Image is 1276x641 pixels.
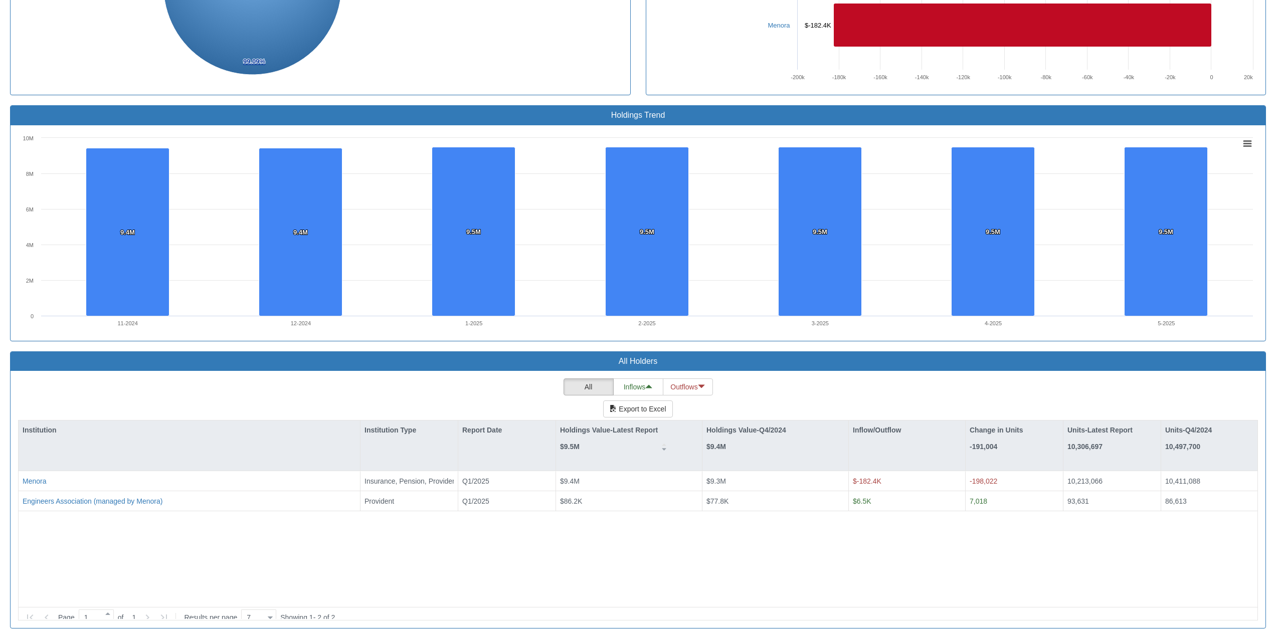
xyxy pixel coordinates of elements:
span: $9.3M [706,477,726,485]
div: Provident [364,496,454,506]
text: 5-2025 [1158,320,1175,326]
p: Units-Q4/2024 [1165,424,1212,436]
p: Holdings Value-Latest Report [560,424,658,436]
tspan: 9.4M [120,229,135,236]
span: $6.5K [853,497,871,505]
a: Menora [768,22,790,29]
text: -200k [791,74,805,80]
text: -180k [832,74,846,80]
text: 12-2024 [291,320,311,326]
text: -20k [1165,74,1176,80]
p: Change in Units [970,424,1023,436]
text: -100k [997,74,1011,80]
div: 7,018 [970,496,1059,506]
text: -160k [873,74,887,80]
div: Showing 1 - 2 of 2 [280,608,335,626]
div: of [21,608,280,626]
span: $77.8K [706,497,728,505]
div: Report Date [458,420,556,440]
text: 4M [26,242,34,248]
text: 2M [26,278,34,284]
div: Q1/2025 [462,476,552,486]
text: 8M [26,171,34,177]
div: Institution Type [360,420,458,440]
tspan: 9.5M [986,228,1000,236]
tspan: 9.5M [813,228,827,236]
tspan: 99.09% [243,58,266,65]
button: Outflows [663,378,713,395]
button: Menora [23,476,46,486]
text: 11-2024 [117,320,137,326]
tspan: $-182.4K [805,22,831,29]
p: Holdings Value-Q4/2024 [706,424,786,436]
strong: 10,306,697 [1067,443,1103,451]
text: 10M [23,135,34,141]
span: $9.4M [560,477,580,485]
text: -60k [1082,74,1093,80]
text: 0 [1210,74,1213,80]
div: 86,613 [1165,496,1253,506]
text: 1-2025 [465,320,482,326]
text: 20k [1244,74,1253,80]
div: -198,022 [970,476,1059,486]
div: Insurance, Pension, Provident [364,476,454,486]
span: $86.2K [560,497,582,505]
button: Export to Excel [603,400,672,417]
text: 3-2025 [812,320,829,326]
strong: $9.5M [560,443,580,451]
div: Institution [19,420,360,440]
text: -120k [956,74,970,80]
tspan: 9.5M [640,228,654,236]
div: 10,411,088 [1165,476,1253,486]
h3: Holdings Trend [18,111,1258,120]
h3: All Holders [18,357,1258,366]
button: Engineers Association (managed by Menora) [23,496,162,506]
span: 1 [123,612,136,622]
p: Units-Latest Report [1067,424,1133,436]
div: 7 [243,612,251,622]
span: Results per page [184,612,237,622]
strong: 10,497,700 [1165,443,1200,451]
tspan: 9.5M [1159,228,1173,236]
tspan: 9.5M [466,228,481,236]
text: -80k [1040,74,1051,80]
div: Q1/2025 [462,496,552,506]
tspan: 9.4M [293,229,308,236]
span: $-182.4K [853,477,881,485]
div: 10,213,066 [1067,476,1157,486]
text: 6M [26,206,34,212]
span: Page [58,612,75,622]
button: Inflows [613,378,663,395]
div: 93,631 [1067,496,1157,506]
text: 4-2025 [985,320,1002,326]
div: Inflow/Outflow [849,420,965,440]
text: -40k [1123,74,1134,80]
strong: -191,004 [970,443,997,451]
strong: $9.4M [706,443,726,451]
text: -140k [915,74,929,80]
text: 0 [31,313,34,319]
button: All [564,378,614,395]
text: 2-2025 [638,320,655,326]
